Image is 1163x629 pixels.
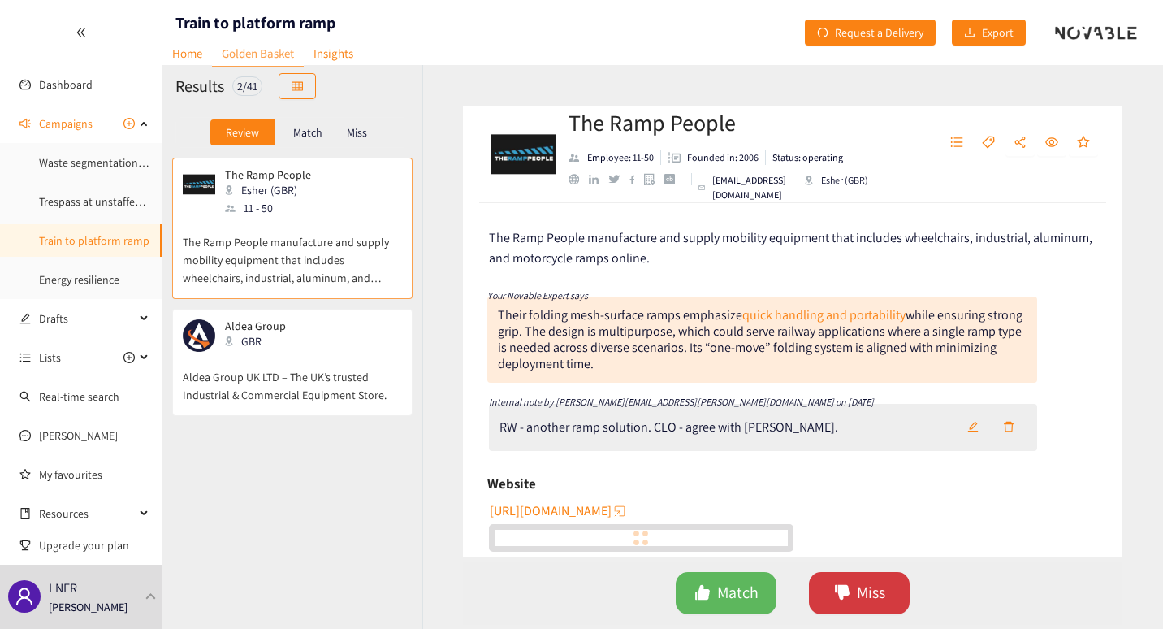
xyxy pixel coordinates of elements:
[123,352,135,363] span: plus-circle
[805,173,870,188] div: Esher (GBR)
[991,414,1027,440] button: delete
[183,352,402,404] p: Aldea Group UK LTD – The UK’s trusted Industrial & Commercial Equipment Store.
[39,107,93,140] span: Campaigns
[491,122,556,187] img: Company Logo
[490,501,612,521] span: [URL][DOMAIN_NAME]
[39,302,135,335] span: Drafts
[39,155,196,170] a: Waste segmentation and sorting
[226,126,259,139] p: Review
[834,584,850,603] span: dislike
[183,217,402,287] p: The Ramp People manufacture and supply mobility equipment that includes wheelchairs, industrial, ...
[292,80,303,93] span: table
[712,173,791,202] p: [EMAIL_ADDRESS][DOMAIN_NAME]
[39,389,119,404] a: Real-time search
[664,174,685,184] a: crunchbase
[608,175,629,183] a: twitter
[347,126,367,139] p: Miss
[293,126,322,139] p: Match
[487,289,588,301] i: Your Novable Expert says
[1003,421,1014,434] span: delete
[487,471,536,496] h6: Website
[19,313,31,324] span: edit
[1005,130,1035,156] button: share-alt
[587,150,654,165] p: Employee: 11-50
[489,396,874,408] i: Internal note by [PERSON_NAME][EMAIL_ADDRESS][PERSON_NAME][DOMAIN_NAME] on [DATE]
[950,136,963,150] span: unordered-list
[162,41,212,66] a: Home
[1014,136,1027,150] span: share-alt
[766,150,843,165] li: Status
[489,229,1092,267] span: The Ramp People manufacture and supply mobility equipment that includes wheelchairs, industrial, ...
[772,150,843,165] p: Status: operating
[175,75,224,98] h2: Results
[1045,136,1058,150] span: eye
[183,319,215,352] img: Snapshot of the company's website
[225,168,311,181] p: The Ramp People
[175,11,335,34] h1: Train to platform ramp
[487,297,1037,383] div: Their folding mesh-surface ramps emphasize while ensuring strong grip. The design is multipurpose...
[490,498,628,524] button: [URL][DOMAIN_NAME]
[805,20,936,46] button: redoRequest a Delivery
[569,150,661,165] li: Employees
[76,27,87,38] span: double-left
[495,530,788,546] a: website
[39,233,149,248] a: Train to platform ramp
[19,352,31,363] span: unordered-list
[225,319,290,332] p: Aldea Group
[982,24,1014,41] span: Export
[629,175,645,184] a: facebook
[39,428,118,443] a: [PERSON_NAME]
[644,173,664,185] a: google maps
[232,76,262,96] div: 2 / 41
[1082,551,1163,629] iframe: Chat Widget
[39,77,93,92] a: Dashboard
[499,419,838,436] div: RW - another ramp solution. CLO - agree with Ross.
[569,106,855,139] h2: The Ramp People
[661,150,766,165] li: Founded in year
[39,341,61,374] span: Lists
[955,414,991,440] button: edit
[694,584,711,603] span: like
[183,168,215,201] img: Snapshot of the company's website
[676,572,776,614] button: likeMatch
[212,41,304,67] a: Golden Basket
[589,175,608,184] a: linkedin
[225,332,300,350] div: GBR
[835,24,923,41] span: Request a Delivery
[809,572,910,614] button: dislikeMiss
[967,421,979,434] span: edit
[1037,130,1066,156] button: eye
[857,580,885,605] span: Miss
[964,27,975,40] span: download
[1077,136,1090,150] span: star
[225,181,321,199] div: Esher (GBR)
[952,20,1026,46] button: downloadExport
[569,174,589,184] a: website
[123,118,135,129] span: plus-circle
[974,130,1003,156] button: tag
[982,136,995,150] span: tag
[225,199,321,217] div: 11 - 50
[1069,130,1098,156] button: star
[742,306,906,323] a: quick handling and portability
[19,118,31,129] span: sound
[817,27,828,40] span: redo
[279,73,316,99] button: table
[942,130,971,156] button: unordered-list
[687,150,759,165] p: Founded in: 2006
[39,272,119,287] a: Energy resilience
[39,194,183,209] a: Trespass at unstaffed stations
[304,41,363,66] a: Insights
[717,580,759,605] span: Match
